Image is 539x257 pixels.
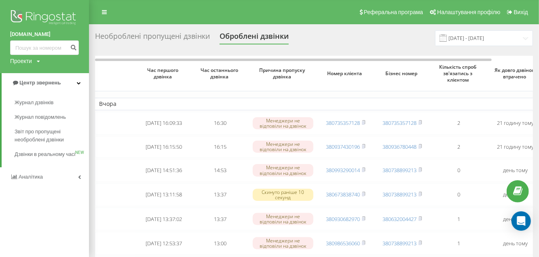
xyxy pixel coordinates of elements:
[514,9,528,15] span: Вихід
[19,80,61,86] span: Центр звернень
[256,67,311,80] span: Причина пропуску дзвінка
[512,211,531,231] div: Open Intercom Messenger
[192,159,249,182] td: 14:53
[383,166,416,174] a: 380738899213
[135,136,192,158] td: [DATE] 16:15:50
[15,113,66,121] span: Журнал повідомлень
[19,174,43,180] span: Аналiтика
[135,112,192,135] td: [DATE] 16:09:33
[431,159,487,182] td: 0
[95,32,210,44] div: Необроблені пропущені дзвінки
[326,143,360,150] a: 380937430196
[142,67,186,80] span: Час першого дзвінка
[383,143,416,150] a: 380936780448
[431,112,487,135] td: 2
[326,191,360,198] a: 380673838740
[135,183,192,206] td: [DATE] 13:11:58
[135,159,192,182] td: [DATE] 14:51:36
[15,99,53,107] span: Журнал дзвінків
[326,166,360,174] a: 380993290014
[15,128,85,144] span: Звіт про пропущені необроблені дзвінки
[326,215,360,223] a: 380930682970
[253,141,313,153] div: Менеджери не відповіли на дзвінок
[192,232,249,255] td: 13:00
[383,215,416,223] a: 380632004427
[135,208,192,230] td: [DATE] 13:37:02
[383,240,416,247] a: 380738899213
[253,164,313,176] div: Менеджери не відповіли на дзвінок
[192,136,249,158] td: 16:15
[253,117,313,129] div: Менеджери не відповіли на дзвінок
[220,32,289,44] div: Оброблені дзвінки
[10,57,32,65] div: Проекти
[431,183,487,206] td: 0
[383,191,416,198] a: 380738899213
[192,208,249,230] td: 13:37
[326,240,360,247] a: 380986536060
[15,150,75,158] span: Дзвінки в реальному часі
[383,119,416,126] a: 380735357128
[437,64,481,83] span: Кількість спроб зв'язатись з клієнтом
[326,119,360,126] a: 380735357128
[2,73,89,93] a: Центр звернень
[253,237,313,249] div: Менеджери не відповіли на дзвінок
[15,110,89,124] a: Журнал повідомлень
[15,95,89,110] a: Журнал дзвінків
[10,30,79,38] a: [DOMAIN_NAME]
[15,147,89,162] a: Дзвінки в реальному часіNEW
[199,67,242,80] span: Час останнього дзвінка
[431,208,487,230] td: 1
[192,183,249,206] td: 13:37
[364,9,423,15] span: Реферальна програма
[437,9,500,15] span: Налаштування профілю
[494,67,537,80] span: Як довго дзвінок втрачено
[431,136,487,158] td: 2
[10,40,79,55] input: Пошук за номером
[10,8,79,28] img: Ringostat logo
[15,124,89,147] a: Звіт про пропущені необроблені дзвінки
[253,213,313,225] div: Менеджери не відповіли на дзвінок
[135,232,192,255] td: [DATE] 12:53:37
[431,232,487,255] td: 1
[192,112,249,135] td: 16:30
[380,70,424,77] span: Бізнес номер
[253,189,313,201] div: Скинуто раніше 10 секунд
[324,70,368,77] span: Номер клієнта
